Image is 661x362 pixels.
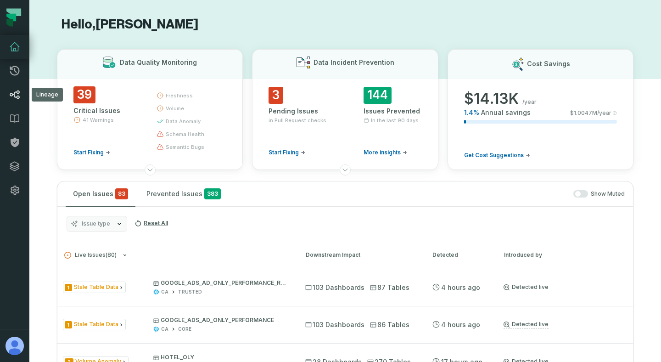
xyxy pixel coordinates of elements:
[441,283,480,291] relative-time: Aug 19, 2025, 3:45 AM GMT+2
[504,251,631,259] div: Introduced by
[364,149,407,156] a: More insights
[464,152,524,159] span: Get Cost Suggestions
[73,149,104,156] span: Start Fixing
[269,107,327,116] div: Pending Issues
[269,87,283,104] span: 3
[252,49,438,170] button: Data Incident Prevention3Pending Issuesin Pull Request checksStart Fixing144Issues PreventedIn th...
[370,283,409,292] span: 87 Tables
[66,181,135,206] button: Open Issues
[441,321,480,328] relative-time: Aug 19, 2025, 3:45 AM GMT+2
[269,149,299,156] span: Start Fixing
[314,58,394,67] h3: Data Incident Prevention
[115,188,128,199] span: critical issues and errors combined
[73,106,140,115] div: Critical Issues
[504,283,549,291] a: Detected live
[166,130,204,138] span: schema health
[464,108,479,117] span: 1.4 %
[166,92,193,99] span: freshness
[522,98,537,106] span: /year
[570,109,611,117] span: $ 1.0047M /year
[83,116,114,124] span: 41 Warnings
[364,149,401,156] span: More insights
[57,17,633,33] h1: Hello, [PERSON_NAME]
[139,181,228,206] button: Prevented Issues
[464,90,519,108] span: $ 14.13K
[166,105,184,112] span: volume
[178,326,191,333] div: CORE
[432,251,487,259] div: Detected
[63,319,126,330] span: Issue Type
[73,149,110,156] a: Start Fixing
[504,321,549,328] a: Detected live
[153,317,289,324] p: GOOGLE_ADS_AD_ONLY_PERFORMANCE
[448,49,633,170] button: Cost Savings$14.13K/year1.4%Annual savings$1.0047M/yearGet Cost Suggestions
[120,58,197,67] h3: Data Quality Monitoring
[305,283,364,292] span: 103 Dashboards
[166,118,201,125] span: data anomaly
[161,326,168,333] div: CA
[57,49,243,170] button: Data Quality Monitoring39Critical Issues41 WarningsStart Fixingfreshnessvolumedata anomalyschema ...
[65,321,72,328] span: Severity
[370,320,409,329] span: 86 Tables
[464,152,530,159] a: Get Cost Suggestions
[371,117,419,124] span: In the last 90 days
[65,284,72,291] span: Severity
[204,188,221,199] span: 383
[32,88,63,102] div: Lineage
[364,87,392,104] span: 144
[67,216,127,232] button: Issue type
[527,59,570,68] h3: Cost Savings
[166,143,204,151] span: semantic bugs
[161,288,168,295] div: CA
[232,190,625,198] div: Show Muted
[63,282,126,293] span: Issue Type
[153,279,289,287] p: GOOGLE_ADS_AD_ONLY_PERFORMANCE_RAW
[269,117,326,124] span: in Pull Request checks
[306,251,416,259] div: Downstream Impact
[364,107,422,116] div: Issues Prevented
[178,288,202,295] div: TRUSTED
[305,320,364,329] span: 103 Dashboards
[82,220,110,227] span: Issue type
[153,354,289,361] p: HOTEL_OLY
[131,216,172,231] button: Reset All
[481,108,531,117] span: Annual savings
[269,149,305,156] a: Start Fixing
[6,337,24,355] img: avatar of Iñigo Hernaez
[64,252,289,259] button: Live Issues(80)
[64,252,117,259] span: Live Issues ( 80 )
[73,86,95,103] span: 39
